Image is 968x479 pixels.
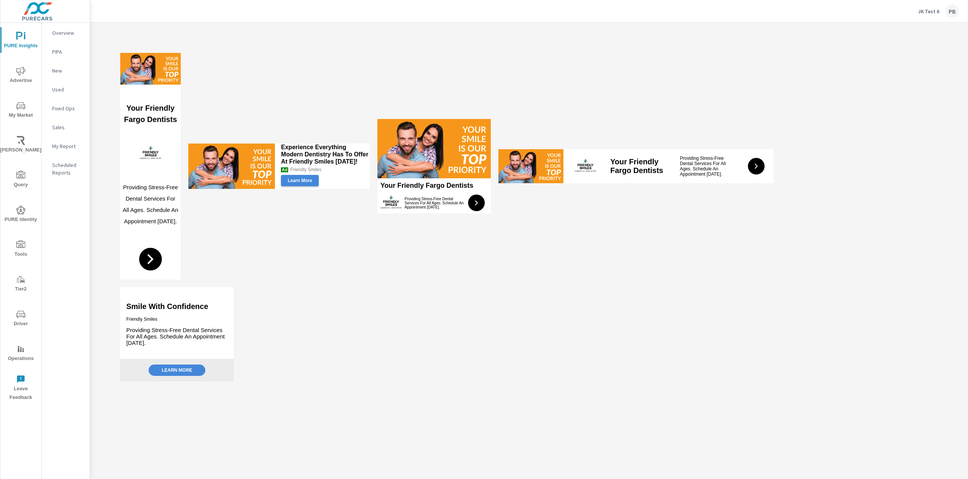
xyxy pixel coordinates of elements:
img: mW+ZHolj1AfIB8jUfIB8gHyAfIB8gHyAfIB+g73r7Px4p9wJ75lxeAAAAAElFTkSuQmCC [572,156,599,177]
p: Sales [52,124,84,131]
div: My Report [42,141,90,152]
div: Scheduled Reports [42,159,90,178]
p: JK Test 6 [918,8,939,15]
span: Tools [3,240,39,259]
p: PIPA [52,48,84,56]
span: Advertise [3,66,39,85]
div: Providing Stress-Free Dental Services For All Ages. Schedule An Appointment [DATE]. [680,156,737,177]
p: New [52,67,84,74]
div: Providing Stress-Free Dental Services For All Ages. Schedule An Appointment [DATE]. [405,197,465,209]
div: Providing Stress-Free Dental Services For All Ages. Schedule An Appointment [DATE]. [123,182,178,227]
span: PURE Identity [3,206,39,224]
img: mW+ZHolj1AfIB8jUfIB8gHyAfIB8gHyAfIB+g73r7Px4p9wJ75lxeAAAAAElFTkSuQmCC [137,143,164,164]
p: Overview [52,29,84,37]
p: Fixed Ops [52,105,84,112]
div: Friendly Smiles [290,167,321,172]
div: Providing Stress-Free Dental Services For All Ages. Schedule An Appointment [DATE]. [126,327,228,346]
div: New [42,65,90,76]
span: My Market [3,101,39,120]
button: LEARN MORE [149,365,205,376]
span: Learn More [283,177,316,184]
span: Tier2 [3,275,39,294]
div: PIPA [42,46,90,57]
span: LEARN MORE [151,367,203,374]
span: Operations [3,345,39,363]
p: Used [52,86,84,93]
div: nav menu [0,23,41,405]
div: Ad [281,167,288,172]
span: Leave Feedback [3,375,39,402]
p: My Report [52,142,84,150]
div: Your Friendly Fargo Dentists [380,182,488,190]
img: mW+ZHolj1AfIB8jUfIB8gHyAfIB8gHyAfIB+g73r7Px4p9wJ75lxeAAAAAElFTkSuQmCC [377,192,405,213]
span: [PERSON_NAME] [3,136,39,155]
p: Scheduled Reports [52,161,84,176]
div: Experience Everything Modern Dentistry Has To Offer At Friendly Smiles [DATE]! [281,144,370,165]
div: Your Friendly Fargo Dentists [123,102,178,125]
div: PB [945,5,959,18]
div: Smile With Confidence [126,302,228,311]
img: w0Thq6C+sdxAQAAAABJRU5ErkJggg== [377,119,491,178]
div: Fixed Ops [42,103,90,114]
button: Learn More [281,175,319,186]
img: w0Thq6C+sdxAQAAAABJRU5ErkJggg== [498,149,563,183]
span: Driver [3,310,39,328]
img: w0Thq6C+sdxAQAAAABJRU5ErkJggg== [188,144,275,189]
div: Your Friendly Fargo Dentists [610,158,669,175]
div: Used [42,84,90,95]
span: Query [3,171,39,189]
div: Friendly Smiles [126,317,228,322]
div: Overview [42,27,90,39]
div: Sales [42,122,90,133]
span: PURE Insights [3,32,39,50]
img: w0Thq6C+sdxAQAAAABJRU5ErkJggg== [120,53,181,85]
